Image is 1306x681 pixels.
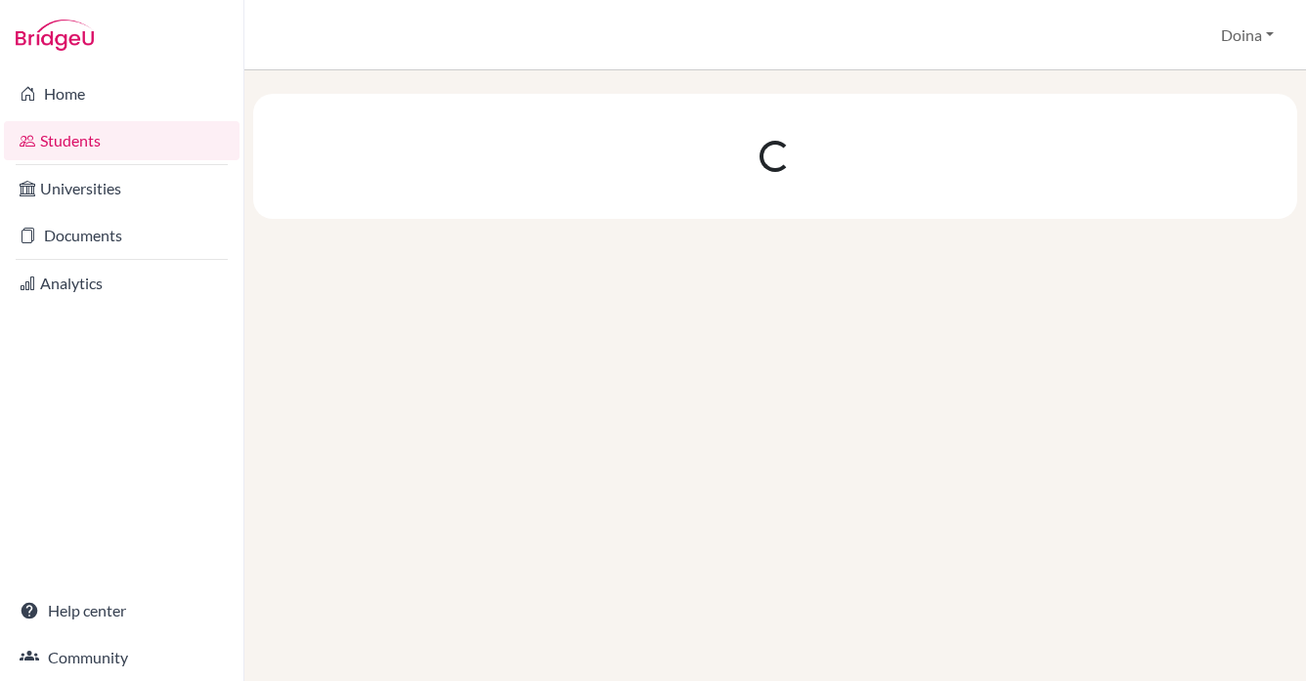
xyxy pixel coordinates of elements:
a: Students [4,121,239,160]
a: Help center [4,591,239,630]
a: Universities [4,169,239,208]
a: Community [4,638,239,677]
a: Analytics [4,264,239,303]
a: Documents [4,216,239,255]
button: Doina [1212,17,1283,54]
a: Home [4,74,239,113]
img: Bridge-U [16,20,94,51]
